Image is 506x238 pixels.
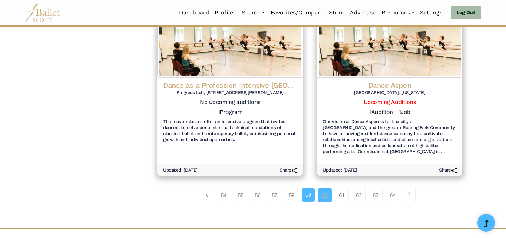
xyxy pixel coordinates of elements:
h6: Progress Lab, [STREET_ADDRESS][PERSON_NAME] [163,90,297,96]
span: 1 [399,109,401,115]
a: 55 [234,188,247,202]
span: 1 [369,109,371,115]
h4: Dance Aspen [323,81,457,90]
img: Logo [157,12,303,78]
a: Store [326,5,347,20]
h6: Our Vision at Dance Aspen is for the city of [GEOGRAPHIC_DATA] and the greater Roaring Fork Commu... [323,119,457,155]
a: 57 [268,188,281,202]
h4: Dance as a Profession Intensive [GEOGRAPHIC_DATA] [163,81,297,90]
h6: Share [280,167,297,173]
a: 59 [302,188,315,202]
a: Upcoming Auditions [364,99,416,105]
a: Profile [212,5,236,20]
h5: No upcoming auditions [163,99,297,106]
h6: Share [439,167,457,173]
a: Favorites/Compare [268,5,326,20]
h5: Audition [369,109,393,116]
nav: Page navigation example [201,188,420,202]
a: 60 [318,188,332,202]
span: 1 [218,109,220,115]
h6: Updated: [DATE] [323,167,357,173]
h5: Job [399,109,410,116]
a: 64 [386,188,399,202]
img: Logo [317,12,462,78]
a: Advertise [347,5,379,20]
h6: The masterclasses offer an intensive program that invites dancers to delve deep into the technica... [163,119,297,143]
a: 56 [251,188,264,202]
a: Settings [417,5,445,20]
a: 58 [285,188,298,202]
a: Search [239,5,268,20]
a: Dashboard [176,5,212,20]
h6: Updated: [DATE] [163,167,198,173]
a: Resources [379,5,417,20]
a: Log Out [451,6,481,20]
a: 61 [335,188,349,202]
a: 54 [217,188,230,202]
a: 62 [352,188,366,202]
h5: Program [218,109,242,116]
a: 63 [369,188,383,202]
h6: [GEOGRAPHIC_DATA], [US_STATE] [323,90,457,96]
